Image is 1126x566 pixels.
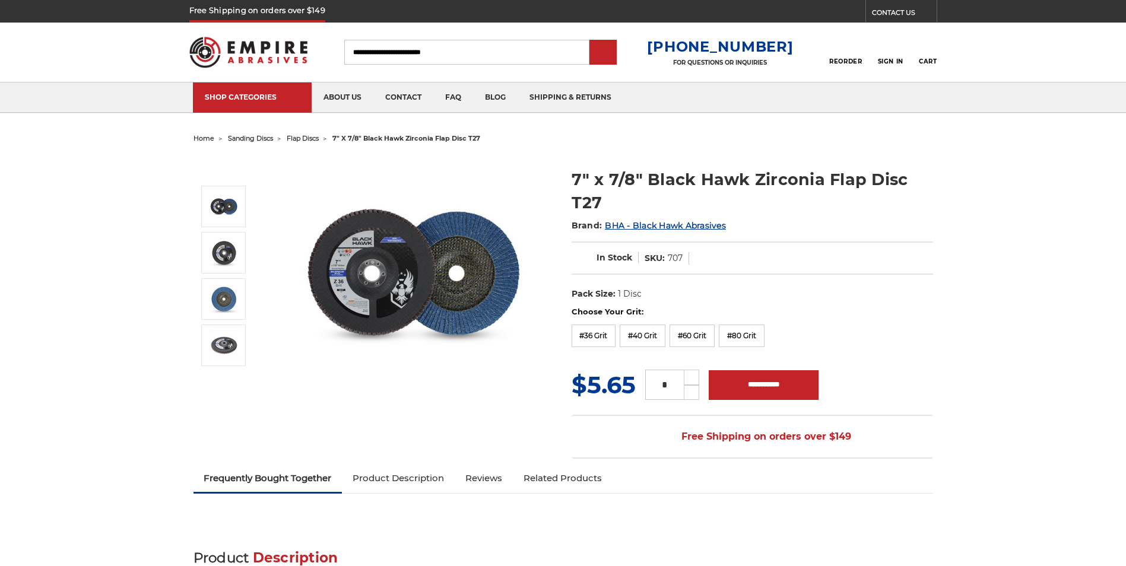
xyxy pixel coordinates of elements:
[572,168,933,214] h1: 7" x 7/8" Black Hawk Zirconia Flap Disc T27
[653,425,851,449] span: Free Shipping on orders over $149
[597,252,632,263] span: In Stock
[287,134,319,142] a: flap discs
[618,288,642,300] dd: 1 Disc
[647,38,793,55] a: [PHONE_NUMBER]
[645,252,665,265] dt: SKU:
[205,93,300,101] div: SHOP CATEGORIES
[194,465,342,491] a: Frequently Bought Together
[872,6,937,23] a: CONTACT US
[605,220,726,231] a: BHA - Black Hawk Abrasives
[919,39,937,65] a: Cart
[518,82,623,113] a: shipping & returns
[189,29,308,75] img: Empire Abrasives
[209,238,239,268] img: 7" x 7/8" Black Hawk Zirconia Flap Disc T27
[572,306,933,318] label: Choose Your Grit:
[209,192,239,221] img: 7 inch Zirconia flap disc
[342,465,455,491] a: Product Description
[332,134,480,142] span: 7" x 7/8" black hawk zirconia flap disc t27
[209,284,239,314] img: 7" x 7/8" Black Hawk Zirconia Flap Disc T27
[295,155,532,393] img: 7 inch Zirconia flap disc
[312,82,373,113] a: about us
[647,59,793,66] p: FOR QUESTIONS OR INQUIRIES
[572,220,602,231] span: Brand:
[455,465,513,491] a: Reviews
[829,39,862,65] a: Reorder
[209,330,239,360] img: 7" x 7/8" Black Hawk Zirconia Flap Disc T27
[878,58,903,65] span: Sign In
[513,465,613,491] a: Related Products
[433,82,473,113] a: faq
[473,82,518,113] a: blog
[210,160,239,186] button: Previous
[194,549,249,566] span: Product
[829,58,862,65] span: Reorder
[253,549,338,566] span: Description
[210,368,239,394] button: Next
[668,252,683,265] dd: 707
[591,41,615,65] input: Submit
[919,58,937,65] span: Cart
[373,82,433,113] a: contact
[194,134,214,142] a: home
[572,370,636,399] span: $5.65
[228,134,273,142] a: sanding discs
[572,288,616,300] dt: Pack Size:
